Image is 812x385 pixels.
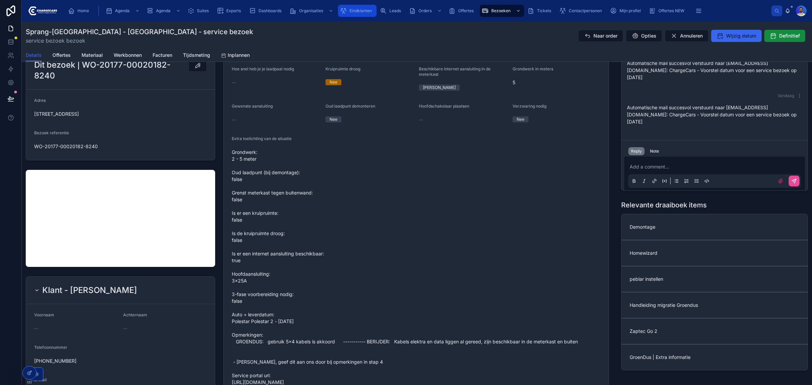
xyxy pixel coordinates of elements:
[34,111,207,117] span: [STREET_ADDRESS]
[197,8,209,14] span: Suites
[419,104,469,109] span: Hoofdschakelaar plaatsen
[82,49,103,63] a: Materiaal
[183,49,210,63] a: Tijdsmeting
[330,79,337,85] div: Nee
[630,354,799,361] span: GroenDus | Extra informatie
[325,66,360,71] span: Kruipruimte droog
[593,32,617,39] span: Naar order
[389,8,401,14] span: Leads
[627,60,802,81] p: Automatische mail succesvol verstuurd naar [EMAIL_ADDRESS][DOMAIN_NAME]: ChargeCars - Voorstel da...
[650,149,659,154] div: Note
[447,5,478,17] a: Offertes
[34,345,67,350] span: Telefoonnummer
[630,250,799,256] span: Homewizard
[34,60,188,81] h2: Dit bezoek | WO-20177-00020182-8240
[647,5,689,17] a: Offertes NEW
[330,116,337,122] div: Nee
[42,285,137,296] h2: Klant - [PERSON_NAME]
[63,3,771,18] div: scrollable content
[513,104,546,109] span: Verzwaring nodig
[26,52,42,59] span: Details
[66,5,94,17] a: Home
[378,5,406,17] a: Leads
[525,5,556,17] a: Tickets
[419,116,423,123] span: --
[569,8,602,14] span: Contactpersonen
[608,5,646,17] a: Mijn profiel
[407,5,445,17] a: Orders
[349,8,372,14] span: Eindklanten
[215,5,246,17] a: Exports
[779,32,800,39] span: Definitief
[480,5,524,17] a: Bezoeken
[115,8,130,14] span: Agenda
[27,5,57,16] img: App logo
[82,52,103,59] span: Materiaal
[622,214,808,240] a: Demontage
[491,8,511,14] span: Bezoeken
[221,49,250,63] a: Inplannen
[680,32,703,39] span: Annuleren
[232,79,236,86] span: --
[658,8,684,14] span: Offertes NEW
[641,32,656,39] span: Opties
[647,147,662,155] button: Note
[153,52,172,59] span: Facturen
[622,292,808,318] a: Handleiding migratie Groendus
[26,27,253,37] h1: Sprang-[GEOGRAPHIC_DATA] - [GEOGRAPHIC_DATA] - service bezoek
[325,104,375,109] span: Oud laadpunt demonteren
[104,5,143,17] a: Agenda
[114,49,142,63] a: Werkbonnen
[665,30,708,42] button: Annuleren
[622,344,808,370] a: GroenDus | Extra informatie
[578,30,623,42] button: Naar order
[34,143,207,150] span: WO-20177-00020182-8240
[622,266,808,292] a: peblar instellen
[711,30,762,42] button: Wijzig datum
[232,66,294,71] span: Hoe snel heb je je laadpaal nodig
[34,98,46,103] span: Adres
[183,52,210,59] span: Tijdsmeting
[34,130,69,135] span: Bezoek referentie
[226,8,241,14] span: Exports
[630,224,799,230] span: Demontage
[228,52,250,59] span: Inplannen
[156,8,171,14] span: Agenda
[123,325,127,332] span: --
[338,5,377,17] a: Eindklanten
[630,328,799,335] span: Zaptec Go 2
[34,358,207,364] span: [PHONE_NUMBER]
[777,93,794,98] span: Vandaag
[621,200,707,210] h1: Relevante draaiboek items
[52,52,71,59] span: Offertes
[26,37,253,45] span: service bezoek bezoek
[258,8,281,14] span: Dashboards
[247,5,286,17] a: Dashboards
[52,49,71,63] a: Offertes
[232,104,273,109] span: Gewenste aansluiting
[299,8,323,14] span: Organisaties
[537,8,551,14] span: Tickets
[34,377,47,382] span: E-mail
[726,32,756,39] span: Wijzig datum
[764,30,805,42] button: Definitief
[622,240,808,266] a: Homewizard
[123,312,147,317] span: Achternaam
[513,79,601,86] span: 5
[622,318,808,344] a: Zaptec Go 2
[513,66,553,71] span: Grondwerk in meters
[419,8,432,14] span: Orders
[557,5,607,17] a: Contactpersonen
[232,136,292,141] span: Extra toelichting van de situatie
[619,8,641,14] span: Mijn profiel
[34,312,54,317] span: Voornaam
[26,49,42,62] a: Details
[77,8,89,14] span: Home
[419,66,491,77] span: Beschikbare internet aansluiting in de meterkast
[114,52,142,59] span: Werkbonnen
[144,5,184,17] a: Agenda
[630,276,799,282] span: peblar instellen
[153,49,172,63] a: Facturen
[628,147,645,155] button: Reply
[34,325,38,332] span: --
